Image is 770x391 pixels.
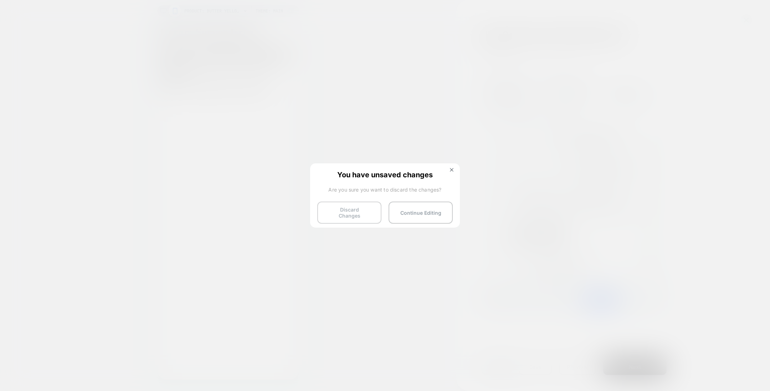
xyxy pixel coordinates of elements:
button: Continue Editing [389,202,453,224]
h2: The server encountered a temporary error and could not complete your request. [3,24,138,71]
h1: Error: Server Error [3,3,138,16]
span: You have unsaved changes [317,171,453,178]
button: Discard Changes [317,202,381,224]
p: Please try again in 30 seconds. [3,61,138,71]
span: Are you sure you want to discard the changes? [317,187,453,193]
img: close [450,168,453,172]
